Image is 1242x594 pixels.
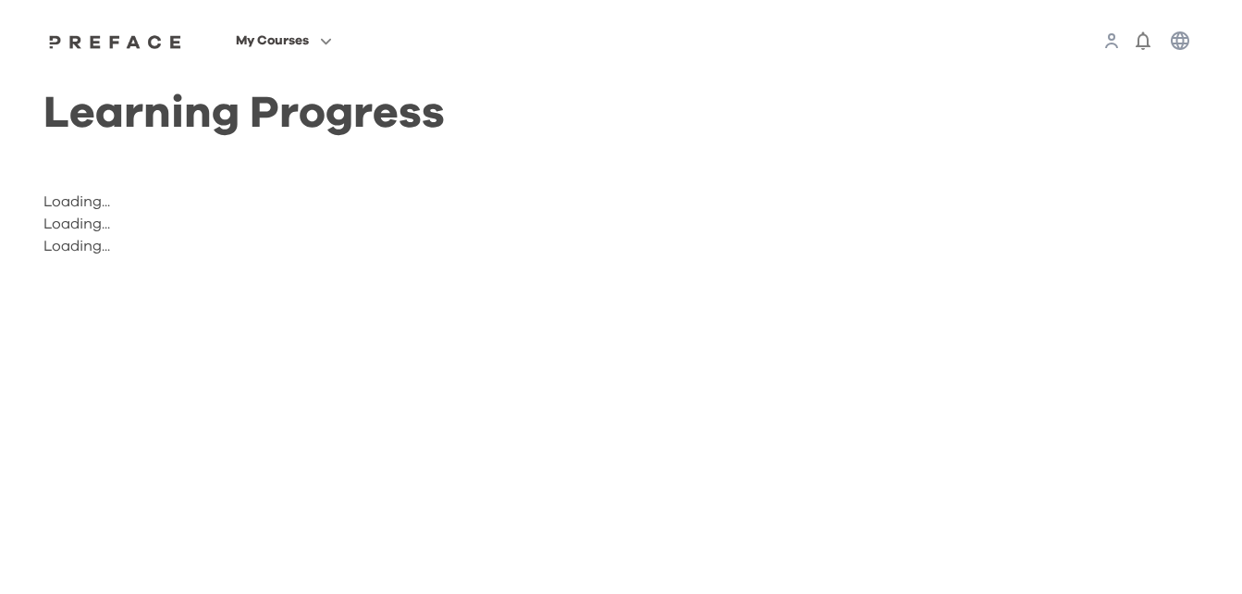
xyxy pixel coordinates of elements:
button: My Courses [230,29,338,53]
p: Loading... [43,191,795,213]
h1: Learning Progress [43,104,795,124]
img: Preface Logo [44,34,187,49]
p: Loading... [43,235,795,257]
p: Loading... [43,213,795,235]
span: My Courses [236,30,309,52]
a: Preface Logo [44,33,187,48]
